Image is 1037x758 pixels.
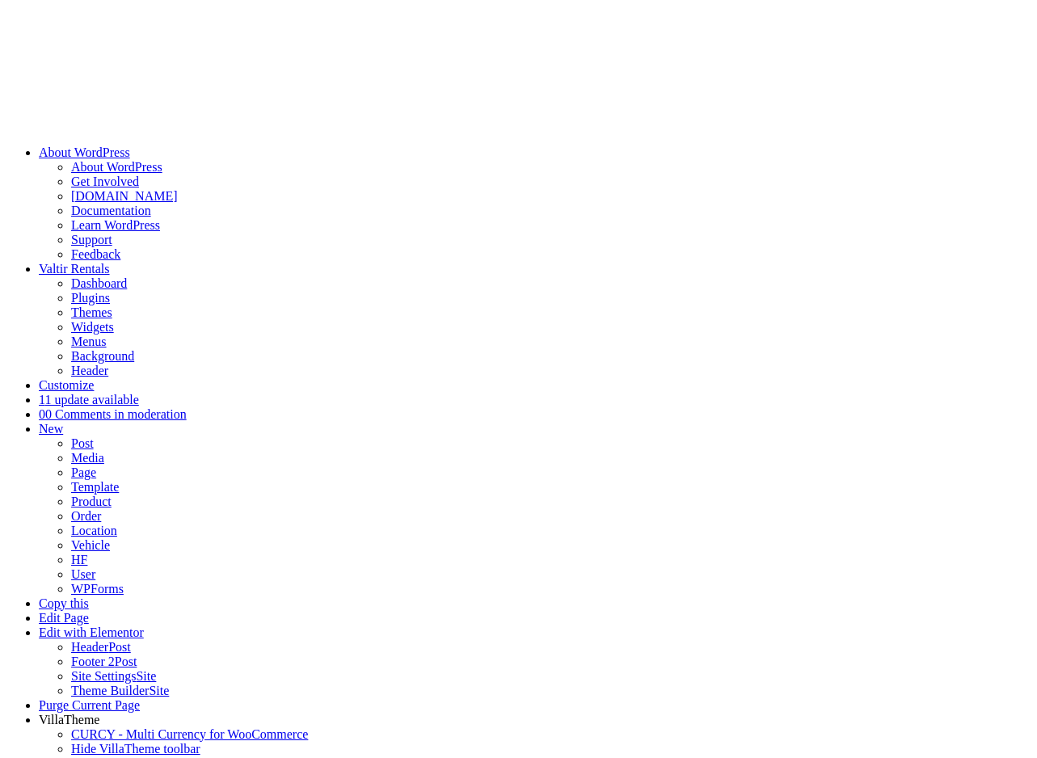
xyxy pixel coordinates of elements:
a: Feedback [71,247,120,261]
h1: Please wait, copying in progress... [6,40,1031,62]
a: Support [71,233,112,246]
a: HF [71,553,87,566]
a: Product [71,495,112,508]
ul: New [39,436,1031,596]
a: Theme BuilderSite [71,684,169,697]
ul: Valtir Rentals [39,276,1031,305]
span: Theme Builder [71,684,149,697]
span: New [39,422,63,436]
span: Post [115,655,137,668]
span: 0 [39,407,45,421]
a: Edit Page [39,611,89,625]
span: Post [108,640,131,654]
a: Get Involved [71,175,139,188]
a: Menus [71,335,107,348]
a: Media [71,451,104,465]
span: 0 Comments in moderation [45,407,187,421]
span: 1 [39,393,44,406]
a: About WordPress [71,160,162,174]
a: Footer 2Post [71,655,137,668]
span: Footer 2 [71,655,115,668]
a: Header [71,364,108,377]
a: Documentation [71,204,151,217]
span: Header [71,640,108,654]
ul: About WordPress [39,160,1031,189]
a: Themes [71,305,112,319]
a: Customize [39,378,94,392]
a: Valtir Rentals [39,262,110,276]
a: Widgets [71,320,114,334]
div: VillaTheme [39,713,1031,727]
span: Hide VillaTheme toolbar [71,742,200,756]
ul: Valtir Rentals [39,305,1031,378]
a: WPForms [71,582,124,596]
a: CURCY - Multi Currency for WooCommerce [71,727,308,741]
a: [DOMAIN_NAME] [71,189,178,203]
span: Site [149,684,169,697]
span: Average time is 8 copies per second. [6,118,196,132]
a: Edit with Elementor [39,625,144,639]
span: Site Settings [71,669,136,683]
span: About WordPress [39,145,130,159]
span: Site [136,669,156,683]
a: Dashboard [71,276,127,290]
a: Location [71,524,117,537]
a: Plugins [71,291,110,305]
a: Background [71,349,134,363]
a: Template [71,480,119,494]
a: Site SettingsSite [71,669,156,683]
span: 1 update available [44,393,138,406]
p: If you’re making a lot of copies it can take a while (up to 5 minutes if you’re on a slow server). [6,76,1031,105]
a: Learn WordPress [71,218,160,232]
a: User [71,567,95,581]
a: Order [71,509,101,523]
a: Post [71,436,94,450]
a: Page [71,465,96,479]
a: Purge Current Page [39,698,140,712]
a: Vehicle [71,538,110,552]
a: Copy this [39,596,89,610]
a: HeaderPost [71,640,131,654]
ul: About WordPress [39,189,1031,262]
